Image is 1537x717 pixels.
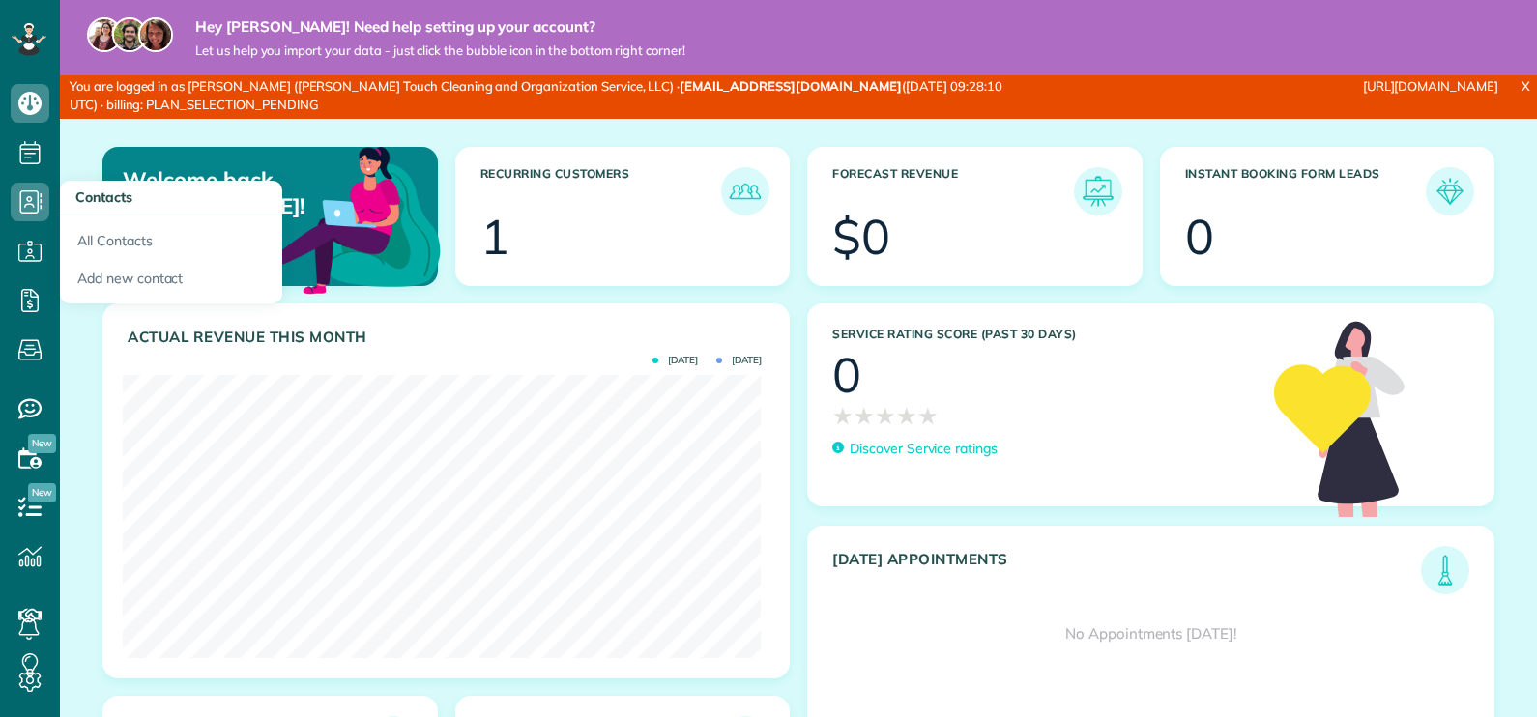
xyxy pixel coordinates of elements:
span: [DATE] [716,356,762,365]
p: Discover Service ratings [850,439,998,459]
span: New [28,434,56,453]
div: No Appointments [DATE]! [808,594,1493,674]
img: icon_forecast_revenue-8c13a41c7ed35a8dcfafea3cbb826a0462acb37728057bba2d056411b612bbbe.png [1079,172,1117,211]
span: ★ [917,399,939,433]
strong: [EMAIL_ADDRESS][DOMAIN_NAME] [680,78,902,94]
h3: Service Rating score (past 30 days) [832,328,1255,341]
p: Welcome back, [PERSON_NAME]! [123,167,329,218]
span: ★ [832,399,854,433]
span: Let us help you import your data - just click the bubble icon in the bottom right corner! [195,43,685,59]
div: $0 [832,213,890,261]
span: Contacts [75,188,132,206]
h3: [DATE] Appointments [832,551,1421,594]
img: icon_todays_appointments-901f7ab196bb0bea1936b74009e4eb5ffbc2d2711fa7634e0d609ed5ef32b18b.png [1426,551,1464,589]
a: Add new contact [60,260,282,304]
img: michelle-19f622bdf1676172e81f8f8fba1fb50e276960ebfe0243fe18214015130c80e4.jpg [138,17,173,52]
img: icon_form_leads-04211a6a04a5b2264e4ee56bc0799ec3eb69b7e499cbb523a139df1d13a81ae0.png [1431,172,1469,211]
img: icon_recurring_customers-cf858462ba22bcd05b5a5880d41d6543d210077de5bb9ebc9590e49fd87d84ed.png [726,172,765,211]
span: ★ [896,399,917,433]
strong: Hey [PERSON_NAME]! Need help setting up your account? [195,17,685,37]
div: 1 [480,213,509,261]
a: Discover Service ratings [832,439,998,459]
div: 0 [832,351,861,399]
img: jorge-587dff0eeaa6aab1f244e6dc62b8924c3b6ad411094392a53c71c6c4a576187d.jpg [112,17,147,52]
span: [DATE] [652,356,698,365]
span: ★ [875,399,896,433]
span: ★ [854,399,875,433]
a: All Contacts [60,215,282,260]
div: 0 [1185,213,1214,261]
a: X [1514,75,1537,98]
img: maria-72a9807cf96188c08ef61303f053569d2e2a8a1cde33d635c8a3ac13582a053d.jpg [87,17,122,52]
img: dashboard_welcome-42a62b7d889689a78055ac9021e634bf52bae3f8056760290aed330b23ab8690.png [257,125,445,312]
h3: Instant Booking Form Leads [1185,167,1427,215]
h3: Forecast Revenue [832,167,1074,215]
h3: Recurring Customers [480,167,722,215]
div: You are logged in as [PERSON_NAME] ([PERSON_NAME] Touch Cleaning and Organization Service, LLC) ·... [60,75,1022,117]
span: New [28,483,56,502]
a: [URL][DOMAIN_NAME] [1363,78,1498,94]
h3: Actual Revenue this month [128,329,769,346]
